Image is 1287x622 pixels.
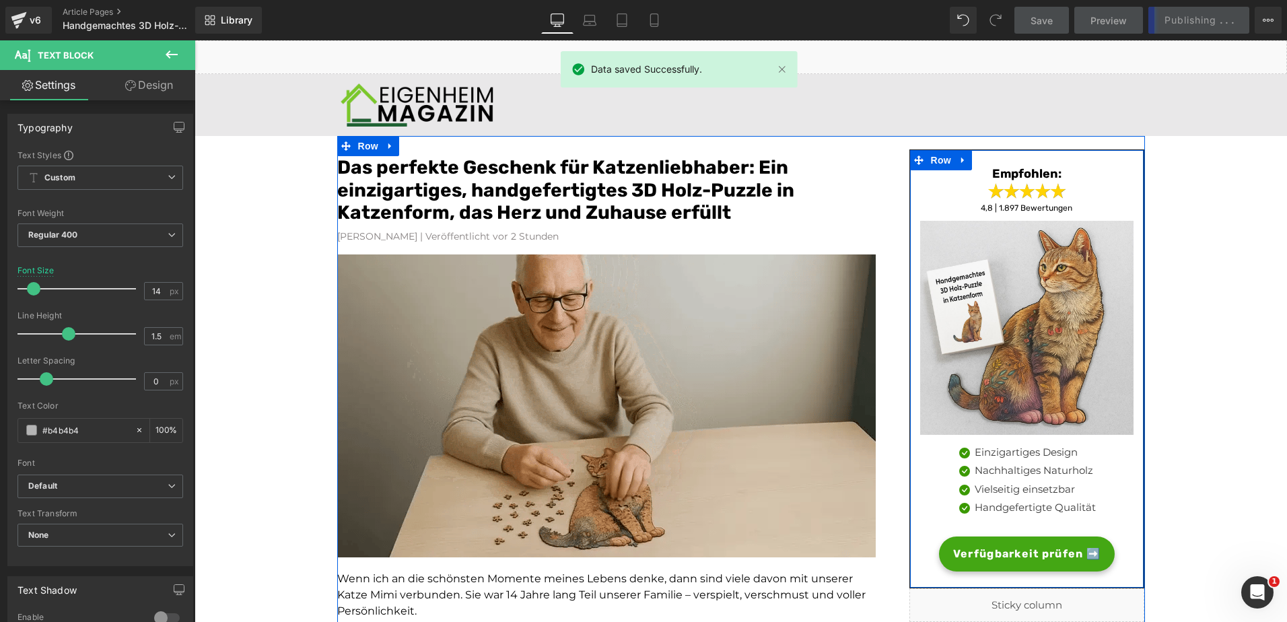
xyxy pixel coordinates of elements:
a: Expand / Collapse [187,96,205,116]
div: Text Shadow [18,577,77,596]
p: Nachhaltiges Naturholz [780,423,901,438]
div: % [150,419,182,442]
h3: Empfohlen: [736,126,930,141]
div: Font Size [18,266,55,275]
div: Text Color [18,401,183,411]
span: Data saved Successfully. [591,62,702,77]
span: px [170,377,181,386]
font: [PERSON_NAME] | Veröffentlicht vor 2 Stunden [143,190,364,202]
b: None [28,530,49,540]
a: Mobile [638,7,670,34]
span: Save [1031,13,1053,28]
a: Design [100,70,198,100]
span: em [170,332,181,341]
span: 1 [1269,576,1280,587]
a: Expand / Collapse [760,110,777,130]
a: v6 [5,7,52,34]
span: px [170,287,181,296]
p: Einzigartiges Design [780,405,901,420]
a: Preview [1074,7,1143,34]
div: Letter Spacing [18,356,183,366]
div: Line Height [18,311,183,320]
div: Font Weight [18,209,183,218]
div: v6 [27,11,44,29]
span: Wenn ich an die schönsten Momente meines Lebens denke, dann sind viele davon mit unserer Katze Mi... [143,532,671,577]
p: Vielseitig einsetzbar [780,442,901,457]
span: Row [733,110,760,130]
b: Custom [44,172,75,184]
button: Undo [950,7,977,34]
span: Verfügbarkeit prüfen ➡️ [759,506,906,522]
iframe: Intercom live chat [1241,576,1274,609]
a: New Library [195,7,262,34]
span: Library [221,14,252,26]
span: Text Block [38,50,94,61]
p: Handgefertigte Qualität [780,460,901,475]
input: Color [42,423,129,438]
span: Row [160,96,187,116]
a: Tablet [606,7,638,34]
b: Regular 400 [28,230,78,240]
span: Handgemachtes 3D Holz-Puzzle in Katzenform ADV [63,20,192,31]
i: Default [28,481,57,492]
a: Desktop [541,7,573,34]
div: Text Transform [18,509,183,518]
a: Verfügbarkeit prüfen ➡️ [744,496,920,531]
font: Das perfekte Geschenk für Katzenliebhaber: Ein einzigartiges, handgefertigtes 3D Holz-Puzzle in K... [143,116,600,183]
div: Font [18,458,183,468]
div: Text Styles [18,149,183,160]
a: Laptop [573,7,606,34]
a: Article Pages [63,7,217,18]
button: More [1255,7,1282,34]
div: Typography [18,114,73,133]
span: 4,8 | 1.897 Bewertungen [786,163,878,172]
button: Redo [982,7,1009,34]
span: Preview [1090,13,1127,28]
